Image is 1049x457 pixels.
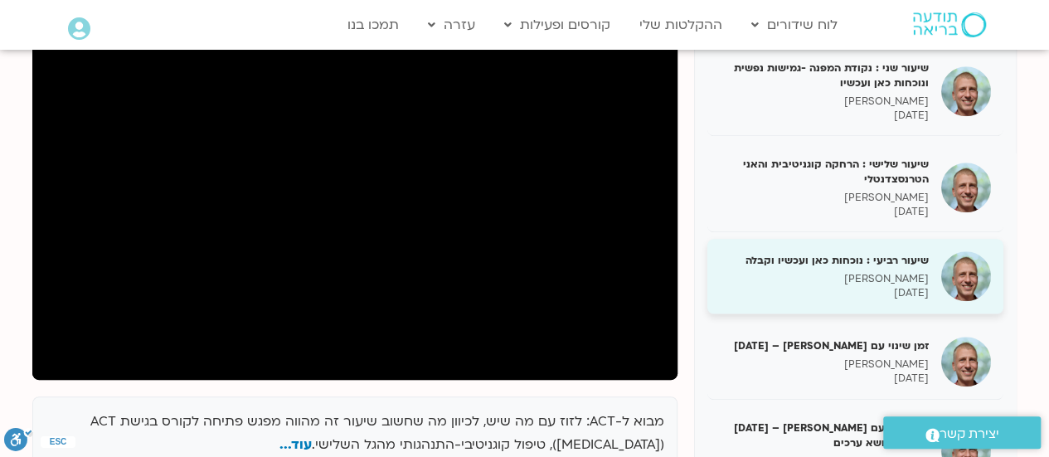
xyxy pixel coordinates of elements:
[941,337,991,387] img: זמן שינוי עם ניב אידלמן – 24/04/25
[339,9,407,41] a: תמכו בנו
[631,9,731,41] a: ההקלטות שלי
[720,372,929,386] p: [DATE]
[720,157,929,187] h5: שיעור שלישי : הרחקה קוגניטיבית והאני הטרנסצדנטלי
[496,9,619,41] a: קורסים ופעילות
[883,416,1041,449] a: יצירת קשר
[720,272,929,286] p: [PERSON_NAME]
[743,9,846,41] a: לוח שידורים
[279,435,312,454] span: עוד...
[720,95,929,109] p: [PERSON_NAME]
[941,251,991,301] img: שיעור רביעי : נוכחות כאן ועכשיו וקבלה
[913,12,986,37] img: תודעה בריאה
[720,253,929,268] h5: שיעור רביעי : נוכחות כאן ועכשיו וקבלה
[940,423,999,445] span: יצירת קשר
[941,163,991,212] img: שיעור שלישי : הרחקה קוגניטיבית והאני הטרנסצדנטלי
[720,191,929,205] p: [PERSON_NAME]
[720,109,929,123] p: [DATE]
[720,338,929,353] h5: זמן שינוי עם [PERSON_NAME] – [DATE]
[720,286,929,300] p: [DATE]
[720,61,929,90] h5: שיעור שני : נקודת המפנה -גמישות נפשית ונוכחות כאן ועכשיו
[720,357,929,372] p: [PERSON_NAME]
[420,9,483,41] a: עזרה
[941,66,991,116] img: שיעור שני : נקודת המפנה -גמישות נפשית ונוכחות כאן ועכשיו
[720,205,929,219] p: [DATE]
[720,421,929,450] h5: זמן שינוי עם [PERSON_NAME] – [DATE] מפגש במושא ערכים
